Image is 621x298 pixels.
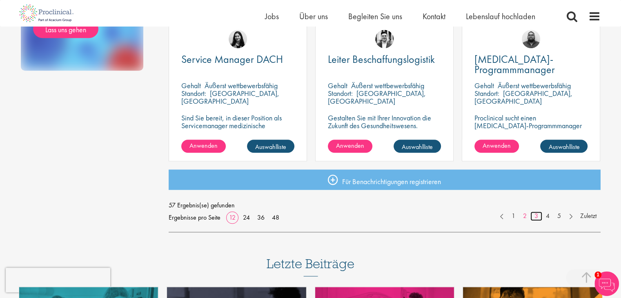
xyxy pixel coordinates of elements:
[507,211,519,221] a: 1
[33,20,98,38] a: Lass uns gehen
[257,213,265,222] font: 36
[557,211,561,220] font: 5
[169,169,601,190] a: Für Benachrichtigungen registrieren
[394,140,441,153] a: Auswahlliste
[523,211,527,220] font: 2
[181,89,206,98] font: Standort:
[594,271,619,296] img: Chatbot
[328,140,372,153] a: Anwenden
[226,213,238,222] a: 12
[542,211,554,221] a: 4
[169,213,220,222] font: Ergebnisse pro Seite
[483,141,511,150] font: Anwenden
[519,211,531,221] a: 2
[576,211,601,221] a: Zuletzt
[580,211,597,220] font: Zuletzt
[247,140,294,153] a: Auswahlliste
[272,213,279,222] font: 48
[181,54,294,64] a: Service Manager DACH
[181,140,226,153] a: Anwenden
[534,211,538,220] font: 3
[498,81,571,90] font: Äußerst wettbewerbsfähig
[328,89,426,106] font: [GEOGRAPHIC_DATA], [GEOGRAPHIC_DATA]
[181,81,201,90] font: Gehalt
[597,272,599,278] font: 1
[336,141,364,150] font: Anwenden
[546,211,550,220] font: 4
[240,213,253,222] a: 24
[254,213,267,222] a: 36
[229,30,247,48] img: Indre Stankeviciute
[402,142,433,151] font: Auswahlliste
[474,89,572,106] font: [GEOGRAPHIC_DATA], [GEOGRAPHIC_DATA]
[548,142,579,151] font: Auswahlliste
[474,54,588,75] a: [MEDICAL_DATA]-Programmmanager
[328,52,435,66] font: Leiter Beschaffungslogistik
[45,24,86,34] font: Lass uns gehen
[530,211,542,221] a: 3
[265,11,279,22] a: Jobs
[540,140,588,153] a: Auswahlliste
[6,268,110,292] iframe: reCAPTCHA
[342,176,441,186] font: Für Benachrichtigungen registrieren
[375,30,394,48] img: Edward Little
[512,211,515,220] font: 1
[169,201,235,209] font: 57 Ergebnis(se) gefunden
[474,81,494,90] font: Gehalt
[423,11,445,22] a: Kontakt
[205,81,278,90] font: Äußerst wettbewerbsfähig
[328,89,353,98] font: Standort:
[181,52,283,66] font: Service Manager DACH
[328,81,347,90] font: Gehalt
[299,11,328,22] a: Über uns
[328,113,431,130] font: Gestalten Sie mit Ihrer Innovation die Zukunft des Gesundheitswesens.
[553,211,565,221] a: 5
[181,89,279,106] font: [GEOGRAPHIC_DATA], [GEOGRAPHIC_DATA]
[348,11,402,22] a: Begleiten Sie uns
[466,11,535,22] a: Lebenslauf hochladen
[474,89,499,98] font: Standort:
[474,140,519,153] a: Anwenden
[474,52,555,76] font: [MEDICAL_DATA]-Programmmanager
[267,255,354,272] font: Letzte Beiträge
[522,30,540,48] img: Ashley Bennett
[255,142,286,151] font: Auswahlliste
[351,81,424,90] font: Äußerst wettbewerbsfähig
[269,213,282,222] a: 48
[189,141,218,150] font: Anwenden
[243,213,250,222] font: 24
[328,54,441,64] a: Leiter Beschaffungslogistik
